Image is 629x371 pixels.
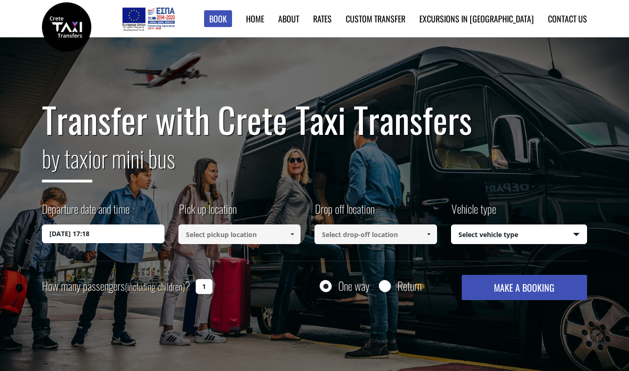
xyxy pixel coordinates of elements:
[178,201,237,224] label: Pick up location
[462,275,587,300] button: MAKE A BOOKING
[178,224,301,244] input: Select pickup location
[397,280,422,292] label: Return
[548,13,587,25] a: Contact us
[285,224,300,244] a: Show All Items
[313,13,332,25] a: Rates
[346,13,405,25] a: Custom Transfer
[121,5,176,33] img: e-bannersEUERDF180X90.jpg
[314,201,375,224] label: Drop off location
[419,13,534,25] a: Excursions in [GEOGRAPHIC_DATA]
[42,100,587,139] h1: Transfer with Crete Taxi Transfers
[42,21,91,31] a: Crete Taxi Transfers | Safe Taxi Transfer Services from to Heraklion Airport, Chania Airport, Ret...
[451,225,587,245] span: Select vehicle type
[421,224,436,244] a: Show All Items
[125,280,185,294] small: (including children)
[314,224,437,244] input: Select drop-off location
[42,140,92,182] span: by taxi
[338,280,369,292] label: One way
[42,2,91,52] img: Crete Taxi Transfers | Safe Taxi Transfer Services from to Heraklion Airport, Chania Airport, Ret...
[278,13,299,25] a: About
[246,13,264,25] a: Home
[451,201,496,224] label: Vehicle type
[42,201,130,224] label: Departure date and time
[204,10,232,28] a: Book
[42,275,190,298] label: How many passengers ?
[42,139,587,189] h2: or mini bus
